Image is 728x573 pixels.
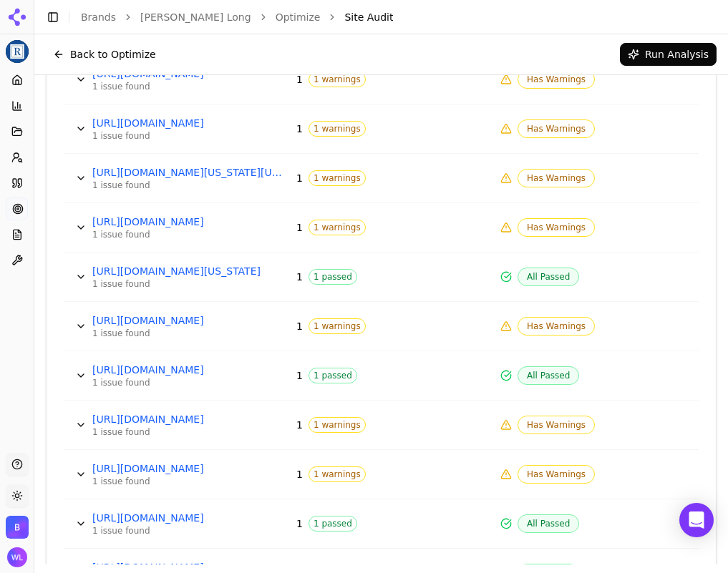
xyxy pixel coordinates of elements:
img: Bob Agency [6,516,29,539]
span: 1 [296,122,303,136]
span: 1 warnings [309,170,366,186]
div: Open Intercom Messenger [679,503,714,537]
span: 1 [296,270,303,284]
img: Wendy Lindars [7,547,27,567]
a: [URL][DOMAIN_NAME] [92,215,285,229]
nav: breadcrumb [81,10,688,24]
span: 1 [296,368,303,383]
a: [URL][DOMAIN_NAME] [92,412,285,426]
a: [URL][DOMAIN_NAME] [92,116,285,130]
a: [URL][DOMAIN_NAME][US_STATE][US_STATE] [92,165,285,180]
span: 1 warnings [309,72,366,87]
div: 1 issue found [92,130,285,142]
img: Regan Zambri Long [6,40,29,63]
span: All Passed [518,366,579,385]
button: Back to Optimize [46,43,163,66]
span: 1 passed [309,516,357,532]
div: 1 issue found [92,476,285,487]
span: Has Warnings [518,317,595,336]
span: Has Warnings [518,465,595,484]
span: All Passed [518,268,579,286]
div: 1 issue found [92,426,285,438]
span: 1 [296,467,303,481]
a: [URL][DOMAIN_NAME] [92,461,285,476]
div: 1 issue found [92,525,285,537]
span: 1 warnings [309,417,366,433]
div: 1 issue found [92,229,285,240]
span: 1 [296,220,303,235]
span: 1 warnings [309,121,366,137]
span: 1 warnings [309,466,366,482]
div: 1 issue found [92,328,285,339]
a: Optimize [276,10,321,24]
button: Open organization switcher [6,516,29,539]
a: Brands [81,11,116,23]
span: 1 [296,516,303,531]
span: 1 [296,418,303,432]
a: [URL][DOMAIN_NAME][US_STATE] [92,264,285,278]
a: [PERSON_NAME] Long [140,10,251,24]
div: 1 issue found [92,377,285,388]
span: Has Warnings [518,416,595,434]
div: 1 issue found [92,278,285,290]
span: All Passed [518,514,579,533]
span: Has Warnings [518,70,595,89]
div: 1 issue found [92,180,285,191]
span: Has Warnings [518,218,595,237]
span: 1 warnings [309,220,366,235]
span: 1 [296,72,303,87]
button: Open user button [7,547,27,567]
span: 1 [296,319,303,333]
span: 1 warnings [309,318,366,334]
span: Has Warnings [518,119,595,138]
a: [URL][DOMAIN_NAME] [92,363,285,377]
button: Current brand: Regan Zambri Long [6,40,29,63]
div: 1 issue found [92,81,285,92]
span: 1 [296,171,303,185]
span: 1 passed [309,269,357,285]
span: Has Warnings [518,169,595,187]
span: Site Audit [344,10,393,24]
button: Run Analysis [620,43,717,66]
a: [URL][DOMAIN_NAME] [92,313,285,328]
span: 1 passed [309,368,357,383]
a: [URL][DOMAIN_NAME] [92,511,285,525]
